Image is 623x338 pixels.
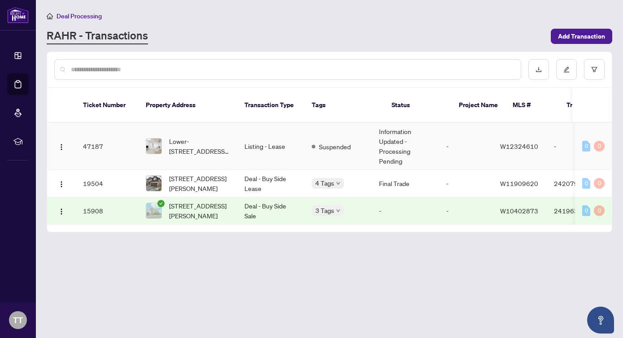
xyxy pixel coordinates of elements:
[372,197,439,225] td: -
[556,59,577,80] button: edit
[54,176,69,191] button: Logo
[315,178,334,188] span: 4 Tags
[237,88,305,123] th: Transaction Type
[146,203,161,218] img: thumbnail-img
[452,88,505,123] th: Project Name
[594,205,605,216] div: 0
[439,197,493,225] td: -
[536,66,542,73] span: download
[305,88,384,123] th: Tags
[372,170,439,197] td: Final Trade
[76,123,139,170] td: 47187
[76,170,139,197] td: 19504
[76,88,139,123] th: Ticket Number
[315,205,334,216] span: 3 Tags
[146,139,161,154] img: thumbnail-img
[54,204,69,218] button: Logo
[500,179,538,187] span: W11909620
[336,181,340,186] span: down
[169,173,230,193] span: [STREET_ADDRESS][PERSON_NAME]
[319,142,351,152] span: Suspended
[58,181,65,188] img: Logo
[169,201,230,221] span: [STREET_ADDRESS][PERSON_NAME]
[237,170,305,197] td: Deal - Buy Side Lease
[13,314,23,326] span: TT
[237,197,305,225] td: Deal - Buy Side Sale
[47,13,53,19] span: home
[582,178,590,189] div: 0
[58,143,65,151] img: Logo
[384,88,452,123] th: Status
[547,123,610,170] td: -
[563,66,570,73] span: edit
[54,139,69,153] button: Logo
[57,12,102,20] span: Deal Processing
[505,88,559,123] th: MLS #
[584,59,605,80] button: filter
[336,208,340,213] span: down
[372,123,439,170] td: Information Updated - Processing Pending
[582,205,590,216] div: 0
[594,141,605,152] div: 0
[528,59,549,80] button: download
[146,176,161,191] img: thumbnail-img
[7,7,29,23] img: logo
[439,170,493,197] td: -
[587,307,614,334] button: Open asap
[551,29,612,44] button: Add Transaction
[139,88,237,123] th: Property Address
[47,28,148,44] a: RAHR - Transactions
[157,200,165,207] span: check-circle
[76,197,139,225] td: 15908
[439,123,493,170] td: -
[547,170,610,197] td: 2420796
[169,136,230,156] span: Lower-[STREET_ADDRESS][PERSON_NAME][PERSON_NAME]
[58,208,65,215] img: Logo
[500,207,538,215] span: W10402873
[547,197,610,225] td: 2419638
[591,66,597,73] span: filter
[558,29,605,43] span: Add Transaction
[559,88,622,123] th: Trade Number
[500,142,538,150] span: W12324610
[594,178,605,189] div: 0
[582,141,590,152] div: 0
[237,123,305,170] td: Listing - Lease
